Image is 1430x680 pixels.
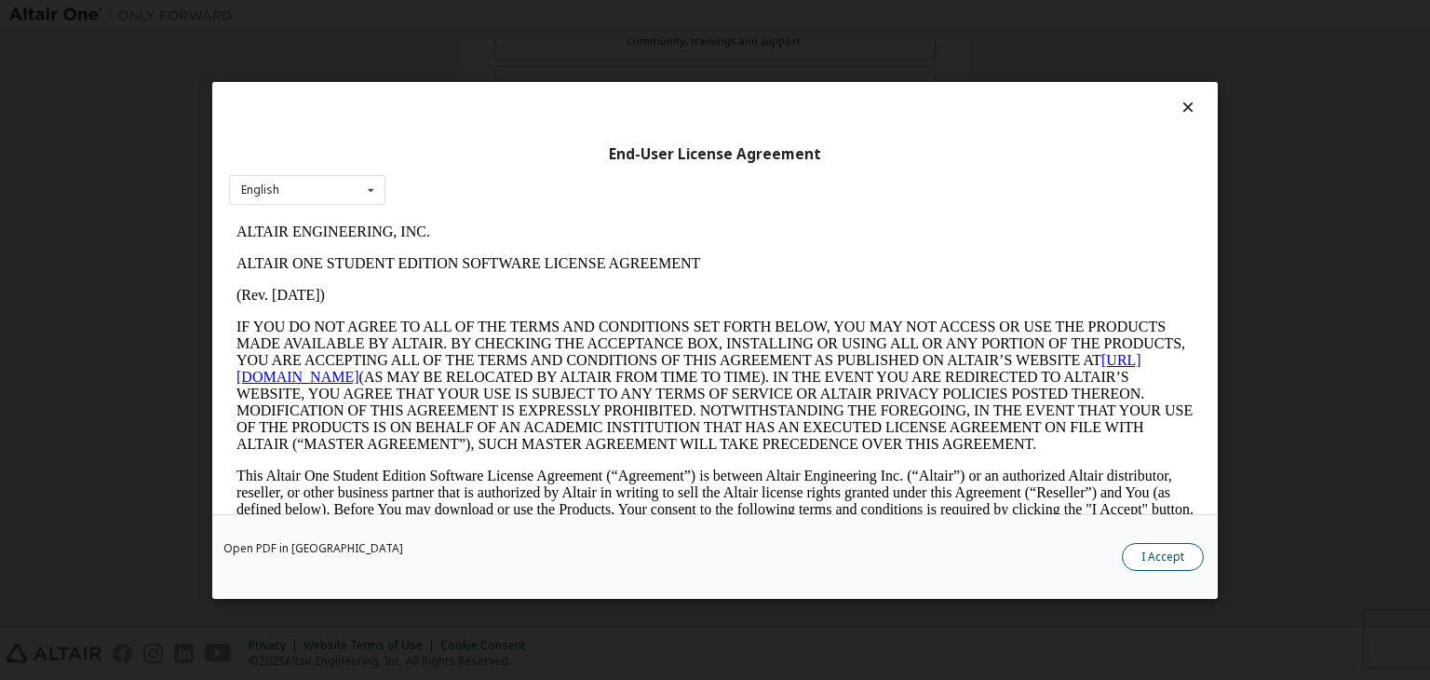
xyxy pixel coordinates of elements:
p: ALTAIR ENGINEERING, INC. [7,7,965,24]
button: I Accept [1122,543,1204,571]
div: English [241,184,279,196]
p: (Rev. [DATE]) [7,71,965,88]
div: End-User License Agreement [229,144,1201,163]
a: Open PDF in [GEOGRAPHIC_DATA] [223,543,403,554]
a: [URL][DOMAIN_NAME] [7,136,912,169]
p: IF YOU DO NOT AGREE TO ALL OF THE TERMS AND CONDITIONS SET FORTH BELOW, YOU MAY NOT ACCESS OR USE... [7,102,965,237]
p: This Altair One Student Edition Software License Agreement (“Agreement”) is between Altair Engine... [7,252,965,319]
p: ALTAIR ONE STUDENT EDITION SOFTWARE LICENSE AGREEMENT [7,39,965,56]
